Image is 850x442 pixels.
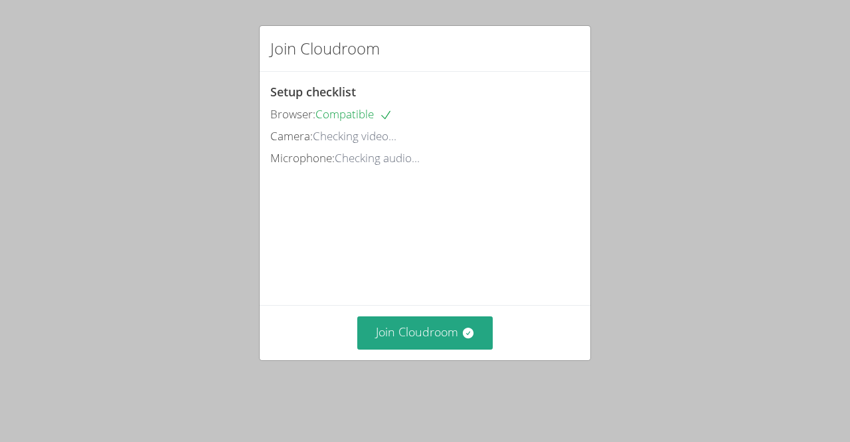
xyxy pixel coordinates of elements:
[313,128,396,144] span: Checking video...
[270,150,335,166] span: Microphone:
[270,106,315,122] span: Browser:
[357,316,493,349] button: Join Cloudroom
[270,84,356,100] span: Setup checklist
[270,37,380,60] h2: Join Cloudroom
[335,150,420,166] span: Checking audio...
[270,128,313,144] span: Camera:
[315,106,392,122] span: Compatible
